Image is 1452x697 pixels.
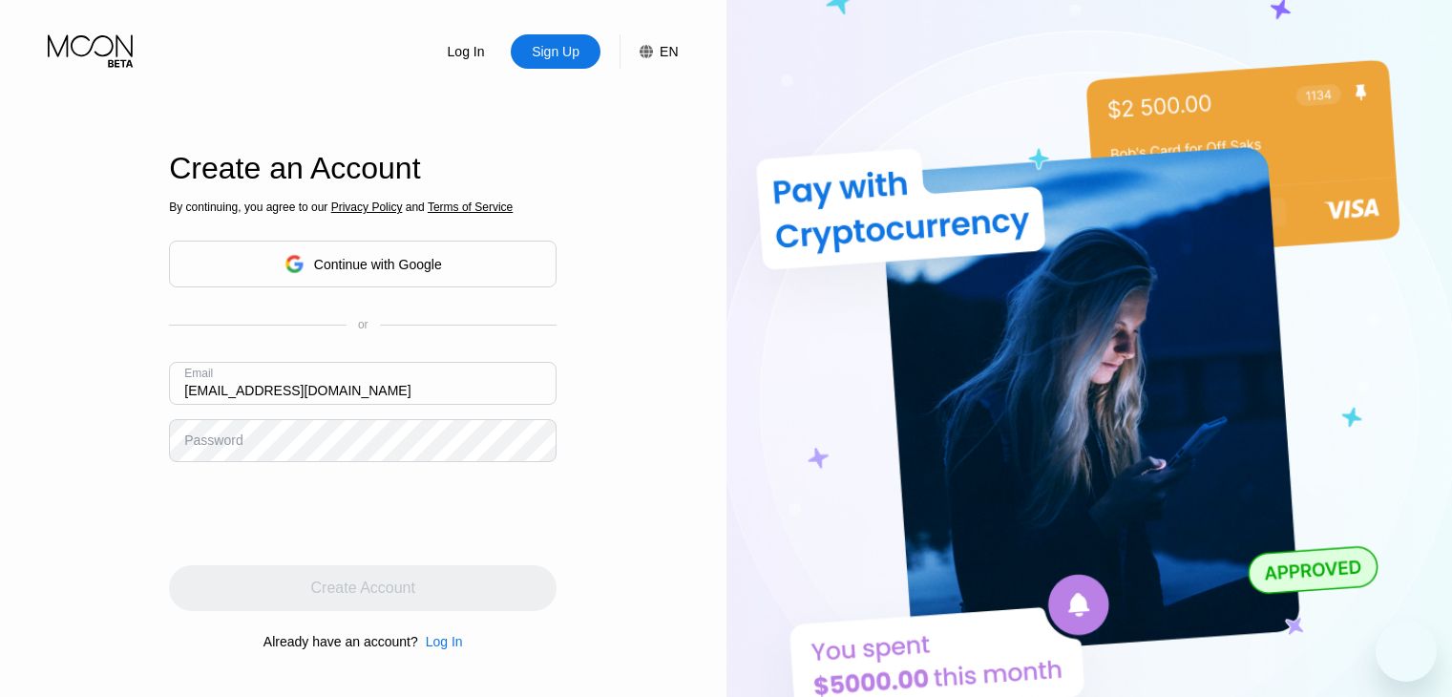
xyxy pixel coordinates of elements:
[418,634,463,649] div: Log In
[314,257,442,272] div: Continue with Google
[428,201,513,214] span: Terms of Service
[511,34,600,69] div: Sign Up
[358,318,368,331] div: or
[169,151,557,186] div: Create an Account
[263,634,418,649] div: Already have an account?
[1376,621,1437,682] iframe: زر إطلاق نافذة المراسلة
[169,241,557,287] div: Continue with Google
[169,201,557,214] div: By continuing, you agree to our
[184,433,242,448] div: Password
[421,34,511,69] div: Log In
[184,367,213,380] div: Email
[426,634,463,649] div: Log In
[402,201,428,214] span: and
[660,44,678,59] div: EN
[331,201,403,214] span: Privacy Policy
[620,34,678,69] div: EN
[169,476,459,551] iframe: reCAPTCHA
[446,42,487,61] div: Log In
[530,42,581,61] div: Sign Up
